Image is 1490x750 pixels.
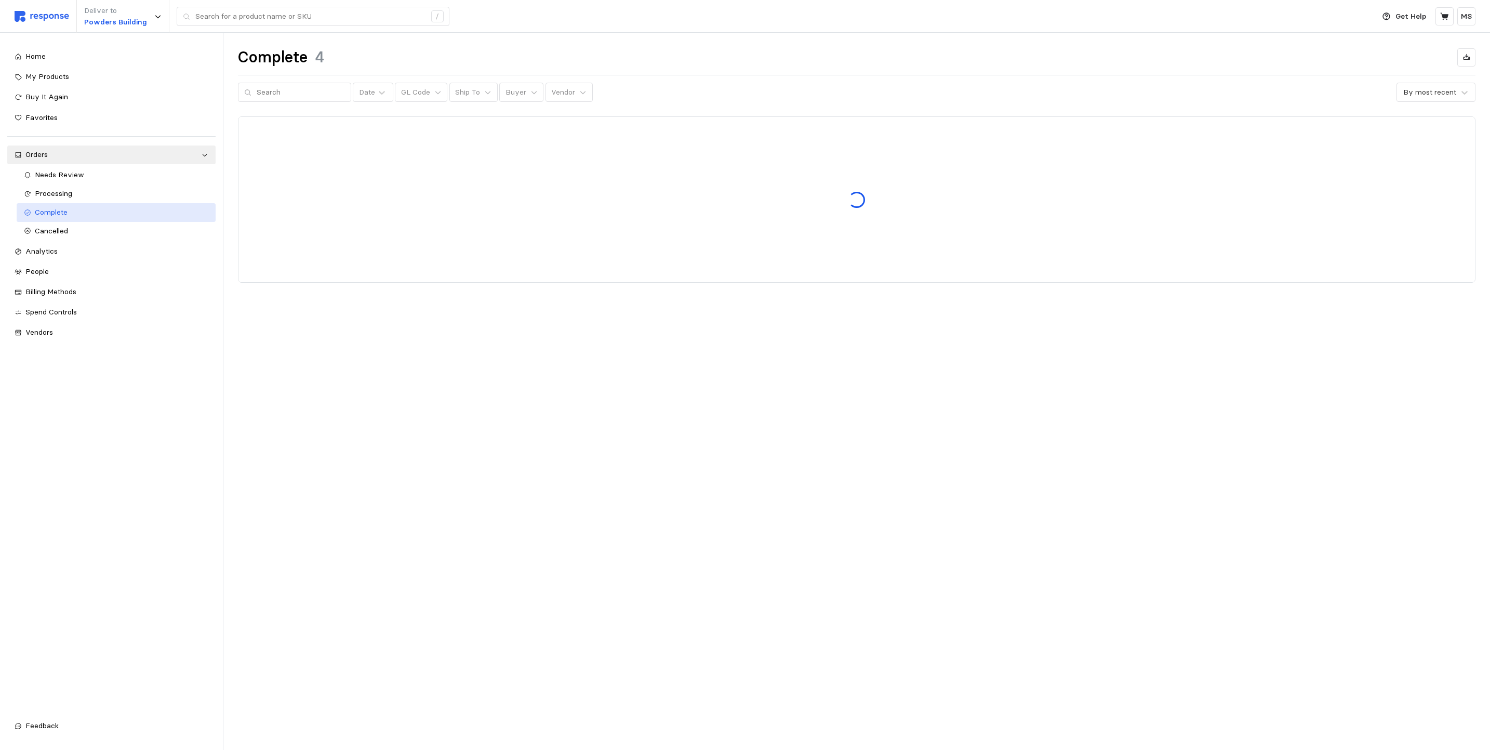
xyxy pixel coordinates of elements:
[195,7,425,26] input: Search for a product name or SKU
[431,10,444,23] div: /
[499,83,543,102] button: Buyer
[25,51,46,61] span: Home
[401,87,430,98] p: GL Code
[505,87,526,98] p: Buyer
[25,307,77,317] span: Spend Controls
[84,5,147,17] p: Deliver to
[1395,11,1426,22] p: Get Help
[7,717,216,735] button: Feedback
[35,207,68,217] span: Complete
[7,47,216,66] a: Home
[7,303,216,322] a: Spend Controls
[359,87,375,98] div: Date
[7,109,216,127] a: Favorites
[7,88,216,107] a: Buy It Again
[238,47,308,68] h1: Complete
[455,87,480,98] p: Ship To
[15,11,69,22] img: svg%3e
[1461,11,1472,22] p: MS
[395,83,447,102] button: GL Code
[1376,7,1432,27] button: Get Help
[1403,87,1456,98] div: By most recent
[35,170,84,179] span: Needs Review
[449,83,498,102] button: Ship To
[1457,7,1475,25] button: MS
[25,267,49,276] span: People
[25,246,58,256] span: Analytics
[17,166,216,185] a: Needs Review
[7,242,216,261] a: Analytics
[84,17,147,28] p: Powders Building
[7,283,216,301] a: Billing Methods
[7,68,216,86] a: My Products
[25,113,58,122] span: Favorites
[257,83,345,102] input: Search
[25,72,69,81] span: My Products
[25,92,68,101] span: Buy It Again
[35,226,68,235] span: Cancelled
[17,185,216,203] a: Processing
[7,146,216,164] a: Orders
[25,287,76,296] span: Billing Methods
[25,327,53,337] span: Vendors
[17,203,216,222] a: Complete
[25,149,197,161] div: Orders
[546,83,593,102] button: Vendor
[35,189,72,198] span: Processing
[17,222,216,241] a: Cancelled
[315,47,324,68] h1: 4
[7,323,216,342] a: Vendors
[7,262,216,281] a: People
[551,87,575,98] p: Vendor
[25,721,59,730] span: Feedback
